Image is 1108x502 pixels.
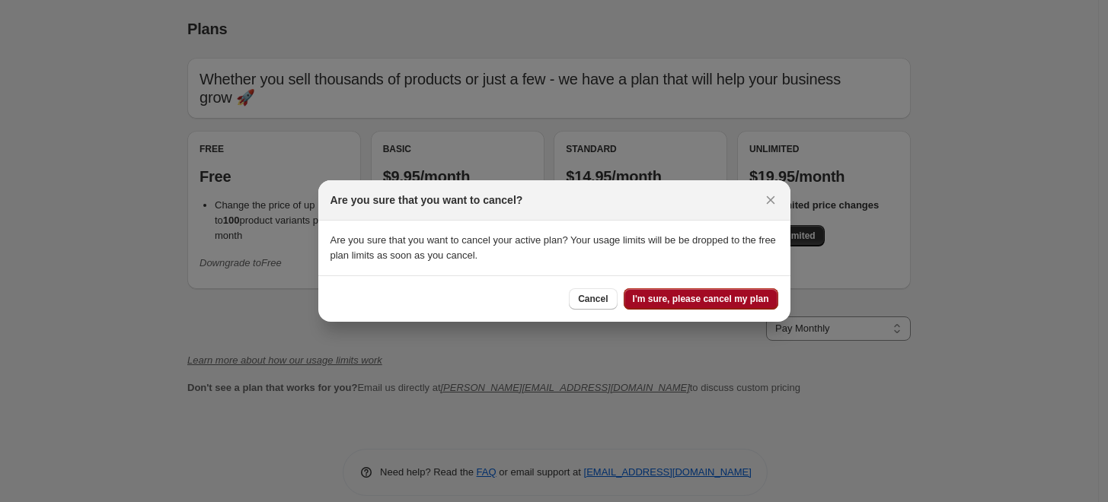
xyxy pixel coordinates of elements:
[760,189,781,211] button: Close
[569,288,617,310] button: Cancel
[633,293,769,305] span: I'm sure, please cancel my plan
[578,293,608,305] span: Cancel
[330,233,778,263] p: Are you sure that you want to cancel your active plan? Your usage limits will be be dropped to th...
[330,192,523,208] h2: Are you sure that you want to cancel?
[624,288,778,310] button: I'm sure, please cancel my plan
